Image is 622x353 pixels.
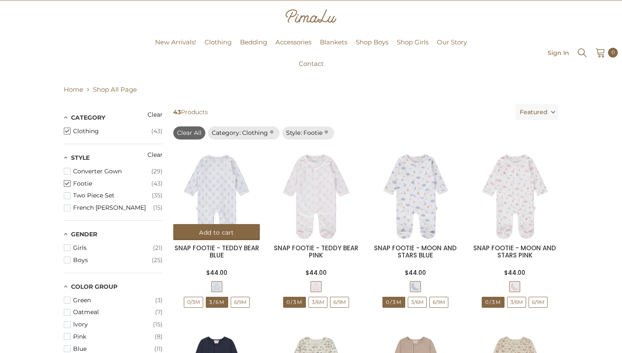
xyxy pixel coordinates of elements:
[231,297,249,307] span: 6/9M
[482,297,504,307] span: 0/3M
[173,126,205,140] a: Clear All
[93,85,137,93] a: Shop All Page
[73,345,154,353] span: Blue
[283,297,306,308] span: 0/3M
[429,297,448,308] span: 6/9M
[73,257,152,264] span: boys
[211,281,222,292] span: TEDDY BEAR (BLUE)
[311,281,322,292] span: TEDDY BEAR (PINK)
[152,257,163,264] span: (25)
[231,297,250,308] span: 6/9M
[374,244,457,260] a: SNAP FOOTIE - MOON AND STARS BLUE
[286,9,336,23] img: Pimalu
[382,297,405,308] span: 0/3M
[155,38,196,46] span: New Arrivals!
[154,345,163,353] span: (11)
[408,297,427,308] span: 3/6M
[299,60,324,68] span: Contact
[73,192,152,199] span: Two Piece Set
[151,37,200,59] a: New Arrivals!
[73,297,155,304] span: Green
[309,297,327,307] span: 3/6M
[153,204,163,211] span: (15)
[155,309,163,316] span: (7)
[173,108,181,116] b: 43
[73,180,151,187] span: Footie
[529,297,548,308] span: 6/9M
[433,37,471,59] a: Our Story
[242,129,268,137] span: Clothing
[405,268,426,277] span: $44.00
[308,297,327,308] span: 3/6M
[316,37,352,59] a: Blankets
[147,151,163,165] a: Clear
[206,268,227,277] span: $44.00
[64,202,163,214] button: French Terry Set
[64,178,163,190] button: Footie
[212,129,242,137] span: Category
[152,192,163,199] span: (35)
[73,244,153,252] span: girls
[274,244,358,260] a: SNAP FOOTIE - TEDDY BEAR PINK
[330,297,349,308] span: 6/9M
[516,104,558,120] label: Featured
[408,297,426,307] span: 3/6M
[71,230,97,238] span: Gender
[64,254,163,266] button: boys
[64,165,163,178] button: Converter Gown
[284,297,306,307] span: 0/3M
[236,37,271,59] a: Bedding
[206,297,228,307] span: 3/6M
[437,38,467,46] span: Our Story
[473,244,556,260] a: SNAP FOOTIE - MOON AND STARS PINK
[71,283,117,290] span: Color Group
[482,297,505,308] span: 0/3M
[286,129,303,137] span: Style
[64,242,163,254] button: girls
[410,281,421,292] span: MOON AND STARS (BLUE)
[64,125,163,137] button: Clothing
[430,297,448,307] span: 6/9M
[184,297,203,308] span: 0/3M
[73,168,151,175] span: Converter Gown
[529,297,547,307] span: 6/9M
[548,50,569,56] span: Sign In
[64,306,163,318] button: Oatmeal
[173,224,260,240] button: Add to cart
[151,128,163,135] span: (43)
[199,229,234,236] span: Add to cart
[320,38,347,46] span: Blankets
[64,85,83,95] a: Home
[507,297,526,308] span: 3/6M
[303,129,322,137] span: Footie
[509,281,520,292] span: MOON AND STARS (PINK)
[271,37,316,59] a: Accessories
[71,114,105,121] span: Category
[520,104,548,120] span: Featured
[73,204,153,211] span: French [PERSON_NAME]
[64,189,163,202] button: Two Piece Set
[200,37,236,59] a: Clothing
[507,297,526,307] span: 3/6M
[153,244,163,252] span: (21)
[73,333,155,340] span: Pink
[170,104,512,120] span: Products
[548,49,569,56] a: Sign In
[73,309,155,316] span: Oatmeal
[295,59,328,80] a: Contact
[151,168,163,175] span: (29)
[147,110,163,125] a: Clear
[4,50,31,56] a: Pimalu
[356,38,388,46] span: Shop Boys
[611,48,615,57] span: 0
[504,268,525,277] span: $44.00
[306,268,327,277] span: $44.00
[352,37,393,59] a: Shop Boys
[64,331,163,343] button: Pink
[64,318,163,331] button: Ivory
[184,297,203,307] span: 0/3M
[175,244,259,260] a: SNAP FOOTIE - TEDDY BEAR BLUE
[383,297,405,307] span: 0/3M
[205,38,232,46] span: Clothing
